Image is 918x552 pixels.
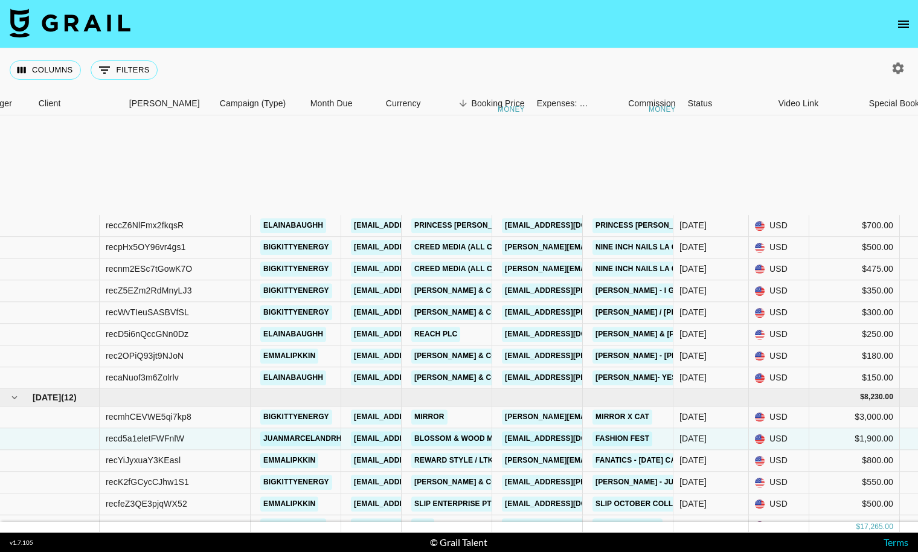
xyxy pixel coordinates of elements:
[592,475,730,490] a: [PERSON_NAME] - Just Two Girls
[502,431,637,446] a: [EMAIL_ADDRESS][DOMAIN_NAME]
[860,393,864,403] div: $
[260,327,326,342] a: elainabaughh
[749,302,809,324] div: USD
[106,498,187,510] div: recfeZ3QE3pjqWX52
[61,391,77,403] span: ( 12 )
[106,329,188,341] div: recD5i6nQccGNn0Dz
[351,370,548,385] a: [EMAIL_ADDRESS][PERSON_NAME][DOMAIN_NAME]
[310,92,353,115] div: Month Due
[351,453,548,468] a: [EMAIL_ADDRESS][PERSON_NAME][DOMAIN_NAME]
[809,280,900,302] div: $350.00
[749,280,809,302] div: USD
[106,455,181,467] div: recYiJyxuaY3KEasl
[749,406,809,428] div: USD
[10,60,81,80] button: Select columns
[749,428,809,450] div: USD
[809,493,900,515] div: $500.00
[502,305,699,320] a: [EMAIL_ADDRESS][PERSON_NAME][DOMAIN_NAME]
[430,536,487,548] div: © Grail Talent
[351,496,548,512] a: [EMAIL_ADDRESS][PERSON_NAME][DOMAIN_NAME]
[856,522,860,532] div: $
[386,92,421,115] div: Currency
[260,348,318,364] a: emmalipkkin
[809,302,900,324] div: $300.00
[749,493,809,515] div: USD
[106,307,189,319] div: recWvTIeuSASBVfSL
[592,518,663,533] a: MaH on Campus
[679,350,707,362] div: Sep '25
[260,218,326,233] a: elainabaughh
[749,367,809,389] div: USD
[411,453,496,468] a: Reward Style / LTK
[304,92,380,115] div: Month Due
[502,262,761,277] a: [PERSON_NAME][EMAIL_ADDRESS][PERSON_NAME][DOMAIN_NAME]
[351,327,548,342] a: [EMAIL_ADDRESS][PERSON_NAME][DOMAIN_NAME]
[260,518,326,533] a: elainabaughh
[502,453,699,468] a: [PERSON_NAME][EMAIL_ADDRESS][DOMAIN_NAME]
[502,518,637,533] a: [EMAIL_ADDRESS][DOMAIN_NAME]
[502,218,637,233] a: [EMAIL_ADDRESS][DOMAIN_NAME]
[351,305,548,320] a: [EMAIL_ADDRESS][PERSON_NAME][DOMAIN_NAME]
[106,263,192,275] div: recnm2ESc7tGowK7O
[106,520,184,532] div: recBl5n0nh4sJyVBg
[809,258,900,280] div: $475.00
[411,218,537,233] a: Princess [PERSON_NAME] USA
[592,262,711,277] a: Nine Inch Nails LA Concert
[6,389,23,406] button: hide children
[809,215,900,237] div: $700.00
[411,305,516,320] a: [PERSON_NAME] & Co LLC
[260,262,332,277] a: bigkittyenergy
[679,329,707,341] div: Sep '25
[498,106,525,113] div: money
[411,348,516,364] a: [PERSON_NAME] & Co LLC
[351,475,548,490] a: [EMAIL_ADDRESS][PERSON_NAME][DOMAIN_NAME]
[592,370,703,385] a: [PERSON_NAME]- Yes Baby
[411,475,516,490] a: [PERSON_NAME] & Co LLC
[411,409,448,425] a: Mirror
[502,283,699,298] a: [EMAIL_ADDRESS][PERSON_NAME][DOMAIN_NAME]
[260,409,332,425] a: bigkittyenergy
[679,242,707,254] div: Sep '25
[351,348,548,364] a: [EMAIL_ADDRESS][PERSON_NAME][DOMAIN_NAME]
[123,92,214,115] div: Booker
[749,237,809,258] div: USD
[809,324,900,345] div: $250.00
[502,496,637,512] a: [EMAIL_ADDRESS][DOMAIN_NAME]
[351,240,548,255] a: [EMAIL_ADDRESS][PERSON_NAME][DOMAIN_NAME]
[39,92,61,115] div: Client
[10,539,33,547] div: v 1.7.105
[749,258,809,280] div: USD
[679,477,707,489] div: Oct '25
[809,237,900,258] div: $500.00
[106,285,192,297] div: recZ5EZm2RdMnyLJ3
[260,496,318,512] a: emmalipkkin
[531,92,591,115] div: Expenses: Remove Commission?
[220,92,286,115] div: Campaign (Type)
[864,393,893,403] div: 8,230.00
[537,92,589,115] div: Expenses: Remove Commission?
[33,92,123,115] div: Client
[679,433,707,445] div: Oct '25
[809,367,900,389] div: $150.00
[884,536,908,548] a: Terms
[749,215,809,237] div: USD
[809,406,900,428] div: $3,000.00
[260,370,326,385] a: elainabaughh
[260,431,365,446] a: juanmarcelandrhylan
[411,496,515,512] a: Slip Enterprise Pty Ltd
[592,305,852,320] a: [PERSON_NAME] / [PERSON_NAME] - Freedom (Radio Mix) Phase 2
[749,324,809,345] div: USD
[592,496,720,512] a: Slip October Collaboration
[380,92,440,115] div: Currency
[502,240,761,255] a: [PERSON_NAME][EMAIL_ADDRESS][PERSON_NAME][DOMAIN_NAME]
[411,370,516,385] a: [PERSON_NAME] & Co LLC
[809,428,900,450] div: $1,900.00
[260,305,332,320] a: bigkittyenergy
[260,240,332,255] a: bigkittyenergy
[106,350,184,362] div: rec2OPiQ93jt9NJoN
[749,345,809,367] div: USD
[502,475,699,490] a: [EMAIL_ADDRESS][PERSON_NAME][DOMAIN_NAME]
[679,285,707,297] div: Sep '25
[592,218,734,233] a: Princess [PERSON_NAME] x [DATE]
[592,240,711,255] a: Nine Inch Nails LA Concert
